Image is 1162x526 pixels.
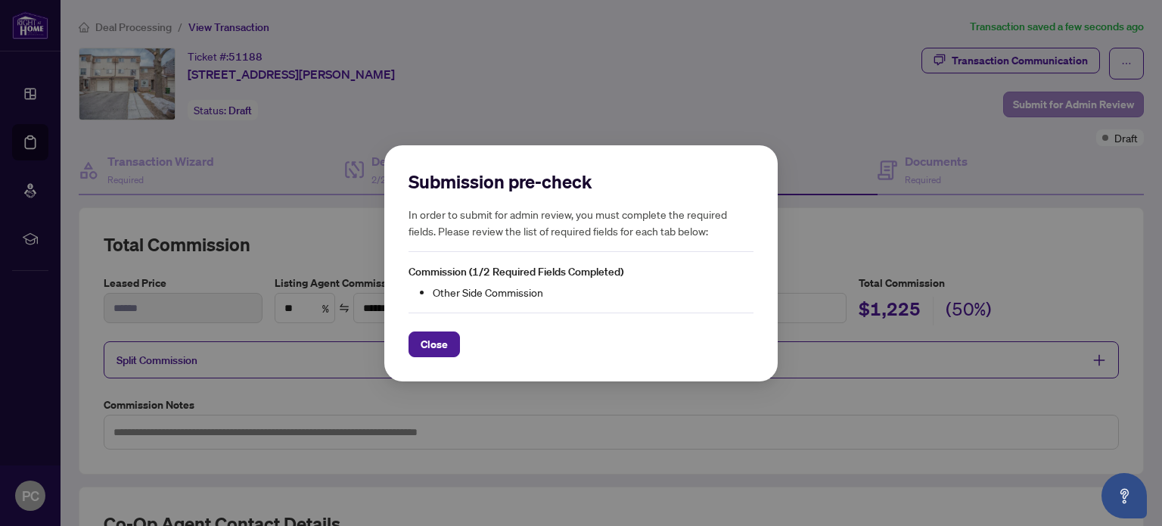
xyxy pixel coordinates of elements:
li: Other Side Commission [433,283,753,300]
span: Commission (1/2 Required Fields Completed) [409,265,623,279]
h5: In order to submit for admin review, you must complete the required fields. Please review the lis... [409,206,753,239]
button: Close [409,331,460,356]
h2: Submission pre-check [409,170,753,194]
button: Open asap [1101,473,1147,518]
span: Close [421,331,448,356]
